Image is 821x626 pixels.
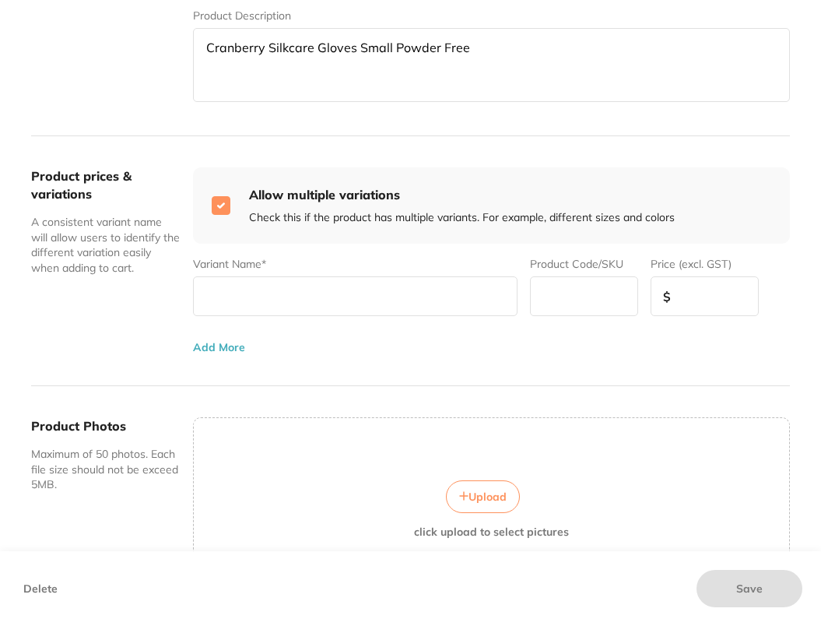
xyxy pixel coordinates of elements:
[446,480,520,513] button: Upload
[193,341,245,353] button: Add More
[249,186,675,203] h4: Allow multiple variations
[530,258,623,270] label: Product Code/SKU
[31,447,181,493] p: Maximum of 50 photos. Each file size should not be exceed 5MB.
[193,258,266,270] label: Variant Name*
[414,526,569,538] p: click upload to select pictures
[249,210,675,226] p: Check this if the product has multiple variants. For example, different sizes and colors
[31,168,132,201] label: Product prices & variations
[696,570,802,607] button: Save
[663,290,671,304] span: $
[31,418,126,434] label: Product Photos
[31,215,181,276] p: A consistent variant name will allow users to identify the different variation easily when adding...
[468,490,507,504] span: Upload
[19,570,62,607] button: Delete
[193,28,790,102] textarea: Cranberry Silkcare Gloves Small Powder Free
[193,9,291,22] label: Product Description
[651,258,732,270] label: Price (excl. GST)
